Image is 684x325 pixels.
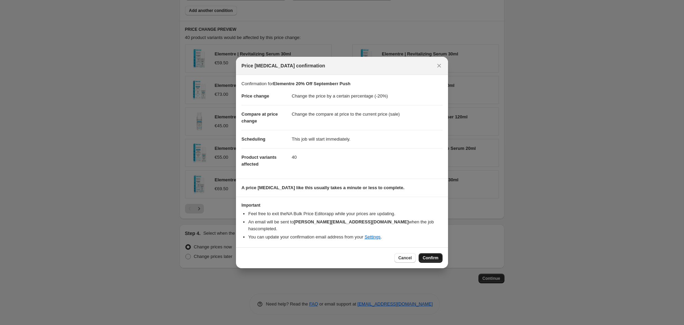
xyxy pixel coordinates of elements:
[248,210,443,217] li: Feel free to exit the NA Bulk Price Editor app while your prices are updating.
[365,234,381,239] a: Settings
[394,253,416,263] button: Cancel
[248,234,443,240] li: You can update your confirmation email address from your .
[273,81,350,86] b: Elementre 20% Off Septemberr Push
[241,62,325,69] span: Price [MEDICAL_DATA] confirmation
[419,253,443,263] button: Confirm
[241,155,277,167] span: Product variants affected
[423,255,438,261] span: Confirm
[434,61,444,70] button: Close
[292,148,443,166] dd: 40
[292,130,443,148] dd: This job will start immediately.
[294,219,409,224] b: [PERSON_NAME][EMAIL_ADDRESS][DOMAIN_NAME]
[241,112,278,123] span: Compare at price change
[398,255,412,261] span: Cancel
[248,219,443,232] li: An email will be sent to when the job has completed .
[241,93,269,99] span: Price change
[241,185,405,190] b: A price [MEDICAL_DATA] like this usually takes a minute or less to complete.
[292,105,443,123] dd: Change the compare at price to the current price (sale)
[241,136,265,142] span: Scheduling
[292,87,443,105] dd: Change the price by a certain percentage (-20%)
[241,80,443,87] p: Confirmation for
[241,203,443,208] h3: Important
